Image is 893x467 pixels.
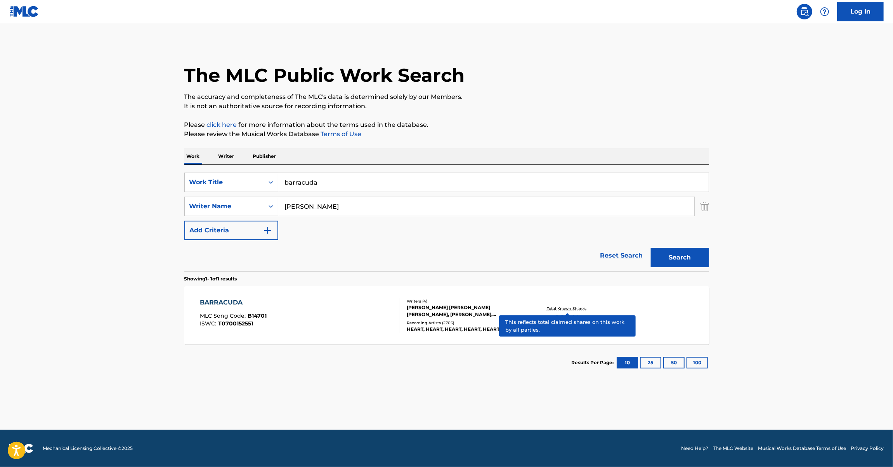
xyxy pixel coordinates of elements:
[184,120,709,130] p: Please for more information about the terms used in the database.
[216,148,237,164] p: Writer
[184,130,709,139] p: Please review the Musical Works Database
[851,445,884,452] a: Privacy Policy
[184,64,465,87] h1: The MLC Public Work Search
[184,286,709,344] a: BARRACUDAMLC Song Code:B14701ISWC:T0700152551Writers (4)[PERSON_NAME] [PERSON_NAME] [PERSON_NAME]...
[547,306,588,311] p: Total Known Shares:
[218,320,253,327] span: T0700152551
[319,130,362,138] a: Terms of Use
[617,357,638,368] button: 10
[407,298,524,304] div: Writers ( 4 )
[184,102,709,111] p: It is not an authoritative source for recording information.
[797,4,812,19] a: Public Search
[687,357,708,368] button: 100
[189,178,259,187] div: Work Title
[184,173,709,271] form: Search Form
[184,221,278,240] button: Add Criteria
[263,226,272,235] img: 9d2ae6d4665cec9f34b9.svg
[43,445,133,452] span: Mechanical Licensing Collective © 2025
[200,298,267,307] div: BARRACUDA
[800,7,809,16] img: search
[184,275,237,282] p: Showing 1 - 1 of 1 results
[248,312,267,319] span: B14701
[681,445,708,452] a: Need Help?
[407,326,524,333] div: HEART, HEART, HEART, HEART, HEART
[9,6,39,17] img: MLC Logo
[758,445,846,452] a: Musical Works Database Terms of Use
[640,357,661,368] button: 25
[184,92,709,102] p: The accuracy and completeness of The MLC's data is determined solely by our Members.
[713,445,753,452] a: The MLC Website
[407,304,524,318] div: [PERSON_NAME] [PERSON_NAME] [PERSON_NAME], [PERSON_NAME], [PERSON_NAME] [PERSON_NAME]
[837,2,884,21] a: Log In
[701,197,709,216] img: Delete Criterion
[651,248,709,267] button: Search
[817,4,832,19] div: Help
[200,320,218,327] span: ISWC :
[189,202,259,211] div: Writer Name
[207,121,237,128] a: click here
[556,311,579,325] span: 100 %
[854,430,893,467] iframe: Chat Widget
[200,312,248,319] span: MLC Song Code :
[572,359,616,366] p: Results Per Page:
[596,247,647,264] a: Reset Search
[9,444,33,453] img: logo
[184,148,202,164] p: Work
[820,7,829,16] img: help
[663,357,685,368] button: 50
[407,320,524,326] div: Recording Artists ( 2706 )
[251,148,279,164] p: Publisher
